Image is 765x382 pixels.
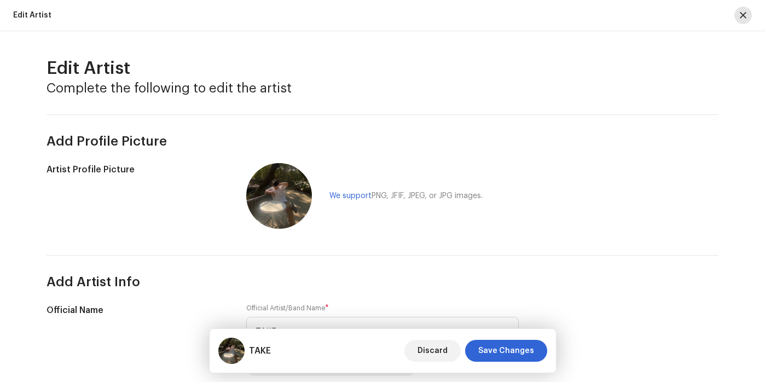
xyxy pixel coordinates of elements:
h2: Edit Artist [47,57,718,79]
h5: Official Name [47,304,229,317]
span: PNG, JFIF, JPEG, or JPG images. [372,192,483,200]
h3: Add Profile Picture [47,132,718,150]
button: Discard [404,340,461,362]
div: We support [329,192,483,200]
h3: Add Artist Info [47,273,718,291]
input: John Doe [246,317,519,345]
span: Save Changes [478,340,534,362]
label: Official Artist/Band Name [246,304,329,312]
span: Discard [418,340,448,362]
h5: Artist Profile Picture [47,163,229,176]
h3: Complete the following to edit the artist [47,79,718,97]
img: a8e88375-a523-4cd4-9d41-9ea33803a27c [218,338,245,364]
h5: TAKE [249,344,271,357]
button: Save Changes [465,340,547,362]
